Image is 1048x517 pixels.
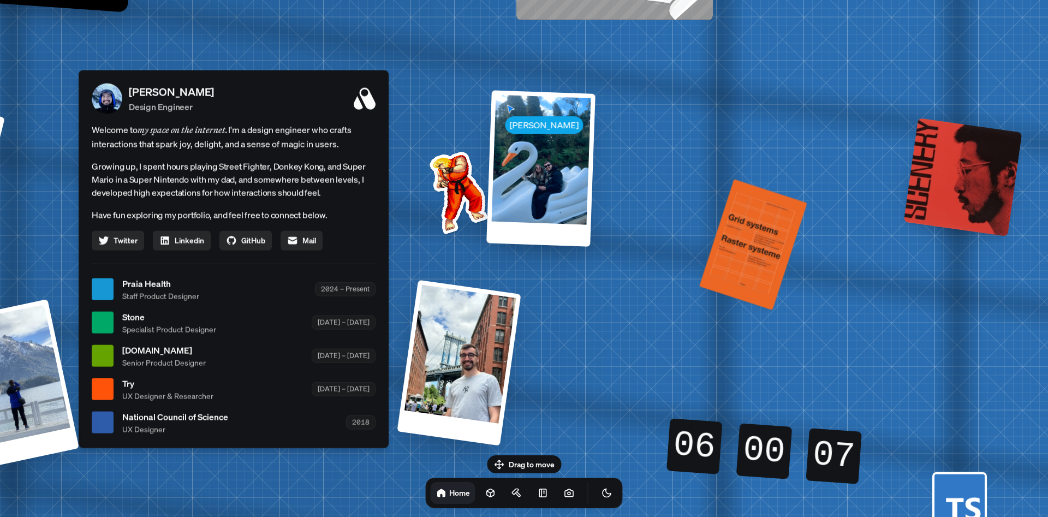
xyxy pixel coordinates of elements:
span: Try [122,377,213,390]
span: Specialist Product Designer [122,323,216,335]
p: Have fun exploring my portfolio, and feel free to connect below. [92,207,376,222]
span: UX Designer [122,423,228,435]
span: UX Designer & Researcher [122,390,213,401]
span: Senior Product Designer [122,356,206,368]
p: Design Engineer [129,100,214,113]
a: GitHub [219,230,272,250]
a: Mail [281,230,323,250]
span: Staff Product Designer [122,290,199,301]
span: Welcome to I'm a design engineer who crafts interactions that spark joy, delight, and a sense of ... [92,122,376,151]
a: Twitter [92,230,144,250]
span: Praia Health [122,277,199,290]
div: 2024 – Present [315,282,376,296]
div: [DATE] – [DATE] [312,316,376,329]
span: GitHub [241,235,265,246]
span: [DOMAIN_NAME] [122,343,206,356]
span: National Council of Science [122,410,228,423]
div: [DATE] – [DATE] [312,382,376,396]
div: 2018 [346,415,376,429]
span: Linkedin [175,235,204,246]
h1: Home [449,488,470,498]
a: Linkedin [153,230,211,250]
span: Twitter [114,235,138,246]
img: Profile Picture [92,83,122,114]
span: Mail [302,235,316,246]
button: Toggle Theme [596,482,618,504]
p: [PERSON_NAME] [129,84,214,100]
p: Growing up, I spent hours playing Street Fighter, Donkey Kong, and Super Mario in a Super Nintend... [92,159,376,199]
img: Profile example [401,135,511,245]
div: [DATE] – [DATE] [312,349,376,363]
span: Stone [122,310,216,323]
em: my space on the internet. [138,124,228,135]
a: Home [431,482,475,504]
